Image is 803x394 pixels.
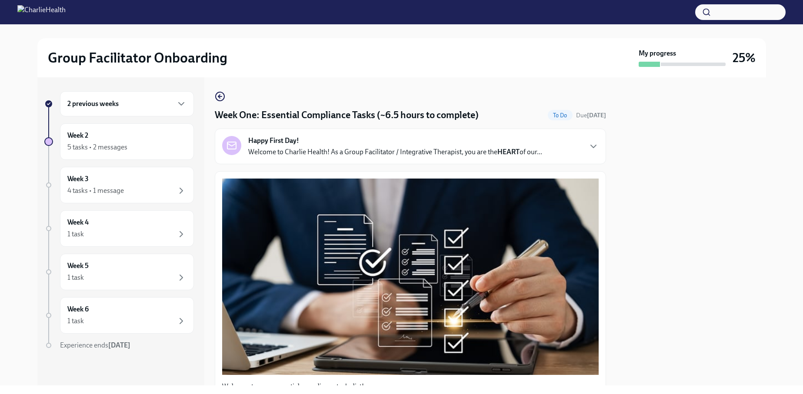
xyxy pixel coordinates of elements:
[248,147,542,157] p: Welcome to Charlie Health! As a Group Facilitator / Integrative Therapist, you are the of our...
[222,382,599,391] p: Welcome to your essential compliance tasks list!
[60,341,130,349] span: Experience ends
[44,254,194,290] a: Week 51 task
[67,261,89,271] h6: Week 5
[576,112,606,119] span: Due
[639,49,676,58] strong: My progress
[44,297,194,334] a: Week 61 task
[67,273,84,282] div: 1 task
[67,316,84,326] div: 1 task
[248,136,299,146] strong: Happy First Day!
[67,99,119,109] h6: 2 previous weeks
[733,50,756,66] h3: 25%
[67,131,88,140] h6: Week 2
[587,112,606,119] strong: [DATE]
[497,148,520,156] strong: HEART
[44,210,194,247] a: Week 41 task
[548,112,573,119] span: To Do
[108,341,130,349] strong: [DATE]
[60,91,194,116] div: 2 previous weeks
[44,123,194,160] a: Week 25 tasks • 2 messages
[222,179,599,375] button: Zoom image
[67,142,127,152] div: 5 tasks • 2 messages
[17,5,66,19] img: CharlieHealth
[67,218,89,227] h6: Week 4
[67,174,89,184] h6: Week 3
[44,167,194,203] a: Week 34 tasks • 1 message
[576,111,606,119] span: October 6th, 2025 09:00
[48,49,227,66] h2: Group Facilitator Onboarding
[67,229,84,239] div: 1 task
[215,109,479,122] h4: Week One: Essential Compliance Tasks (~6.5 hours to complete)
[67,186,124,195] div: 4 tasks • 1 message
[67,305,89,314] h6: Week 6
